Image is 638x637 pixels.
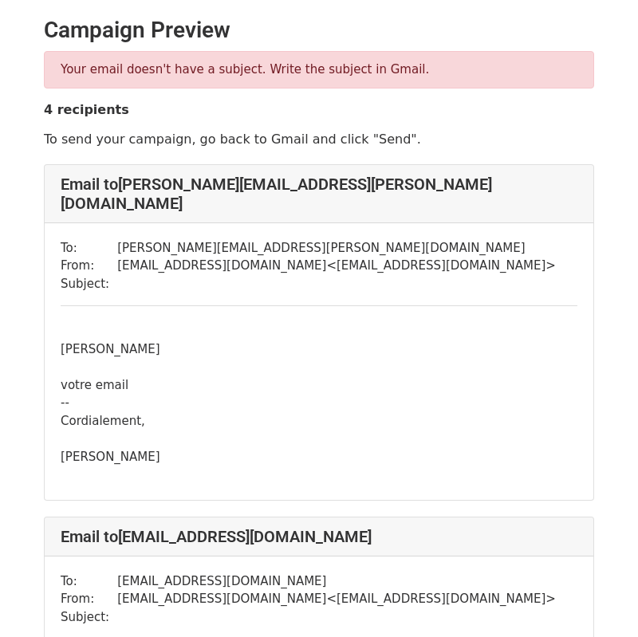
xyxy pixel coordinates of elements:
td: From: [61,257,117,275]
p: To send your campaign, go back to Gmail and click "Send". [44,131,594,147]
div: [PERSON_NAME] [61,340,577,359]
td: From: [61,590,117,608]
td: [EMAIL_ADDRESS][DOMAIN_NAME] [117,572,556,591]
td: [PERSON_NAME][EMAIL_ADDRESS][PERSON_NAME][DOMAIN_NAME] [117,239,556,258]
strong: 4 recipients [44,102,129,117]
span: -- [61,395,69,410]
td: [EMAIL_ADDRESS][DOMAIN_NAME] < [EMAIL_ADDRESS][DOMAIN_NAME] > [117,257,556,275]
h2: Campaign Preview [44,17,594,44]
td: [EMAIL_ADDRESS][DOMAIN_NAME] < [EMAIL_ADDRESS][DOMAIN_NAME] > [117,590,556,608]
p: Your email doesn't have a subject. Write the subject in Gmail. [61,61,577,78]
div: votre email [61,376,577,395]
td: To: [61,239,117,258]
div: Cordialement, [61,412,577,484]
td: Subject: [61,275,117,293]
div: [PERSON_NAME] [61,448,577,466]
h4: Email to [EMAIL_ADDRESS][DOMAIN_NAME] [61,527,577,546]
td: Subject: [61,608,117,627]
h4: Email to [PERSON_NAME][EMAIL_ADDRESS][PERSON_NAME][DOMAIN_NAME] [61,175,577,213]
td: To: [61,572,117,591]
